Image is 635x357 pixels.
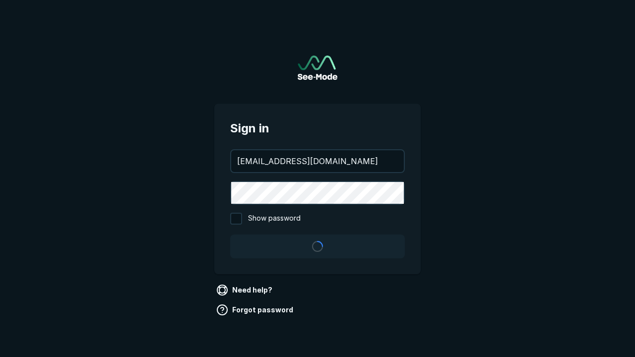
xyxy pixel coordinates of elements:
a: Go to sign in [298,56,337,80]
input: your@email.com [231,150,404,172]
span: Show password [248,213,301,225]
a: Need help? [214,282,276,298]
a: Forgot password [214,302,297,318]
span: Sign in [230,119,405,137]
img: See-Mode Logo [298,56,337,80]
